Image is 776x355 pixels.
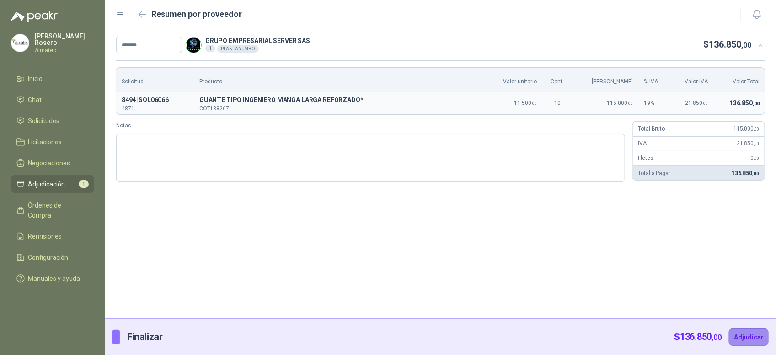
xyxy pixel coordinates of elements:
[11,34,29,52] img: Company Logo
[712,333,722,342] span: ,00
[28,273,80,284] span: Manuales y ayuda
[638,169,670,178] p: Total a Pagar
[11,197,94,224] a: Órdenes de Compra
[638,92,670,114] td: 19 %
[751,155,759,161] span: 0
[35,33,94,46] p: [PERSON_NAME] Rosero
[638,154,653,163] p: Fletes
[685,100,708,106] span: 21.850
[713,68,765,92] th: Valor Total
[199,95,481,106] span: GUANTE TIPO INGENIERO MANGA LARGA REFORZADO*
[607,100,633,106] span: 115.000
[753,101,760,107] span: ,00
[11,154,94,172] a: Negociaciones
[742,41,752,49] span: ,00
[627,101,633,106] span: ,00
[573,68,639,92] th: [PERSON_NAME]
[542,92,573,114] td: 10
[116,68,194,92] th: Solicitud
[11,270,94,287] a: Manuales y ayuda
[28,179,65,189] span: Adjudicación
[704,38,752,52] p: $
[754,156,759,161] span: ,00
[35,48,94,53] p: Almatec
[11,91,94,109] a: Chat
[11,112,94,130] a: Solicitudes
[11,228,94,245] a: Remisiones
[638,68,670,92] th: % IVA
[28,252,69,262] span: Configuración
[638,139,647,148] p: IVA
[28,158,70,168] span: Negociaciones
[127,330,162,344] p: Finalizar
[752,171,759,176] span: ,00
[28,231,62,241] span: Remisiones
[152,8,242,21] h2: Resumen por proveedor
[217,45,259,53] div: PLANTA YUMBO
[729,99,760,107] span: 136.850
[680,331,722,342] span: 136.850
[28,137,62,147] span: Licitaciones
[514,100,537,106] span: 11.500
[754,141,759,146] span: ,00
[194,68,486,92] th: Producto
[199,95,481,106] p: G
[670,68,713,92] th: Valor IVA
[754,126,759,131] span: ,00
[11,133,94,151] a: Licitaciones
[531,101,537,106] span: ,00
[729,328,769,346] button: Adjudicar
[205,45,215,52] div: 1
[732,170,759,176] span: 136.850
[702,101,708,106] span: ,00
[737,140,759,147] span: 21.850
[486,68,542,92] th: Valor unitario
[11,11,58,22] img: Logo peakr
[28,200,86,220] span: Órdenes de Compra
[199,106,481,111] p: COT188267
[28,74,43,84] span: Inicio
[28,116,60,126] span: Solicitudes
[542,68,573,92] th: Cant.
[116,121,625,130] label: Notas
[733,126,759,132] span: 115.000
[674,330,722,344] p: $
[205,38,310,44] p: GRUPO EMPRESARIAL SERVER SAS
[122,95,188,106] p: 8494 | SOL060661
[11,249,94,266] a: Configuración
[11,70,94,87] a: Inicio
[709,39,752,50] span: 136.850
[638,125,665,133] p: Total Bruto
[79,180,89,188] span: 1
[11,175,94,193] a: Adjudicación1
[186,38,201,53] img: Company Logo
[28,95,42,105] span: Chat
[122,106,188,111] p: 4871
